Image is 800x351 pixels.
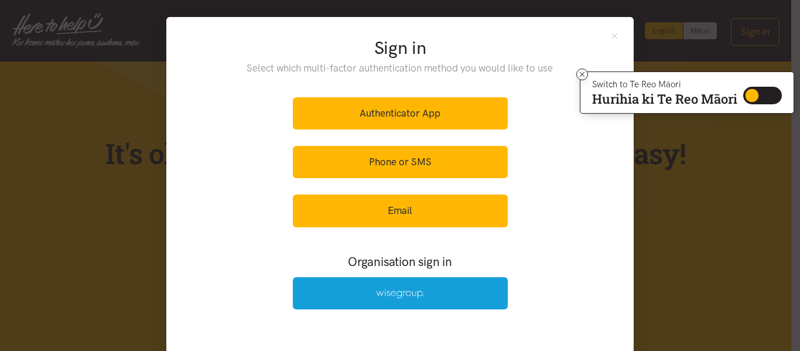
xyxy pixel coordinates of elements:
[223,60,577,76] p: Select which multi-factor authentication method you would like to use
[293,195,508,227] a: Email
[610,31,620,41] button: Close
[293,97,508,130] a: Authenticator App
[261,253,539,270] h3: Organisation sign in
[223,36,577,60] h2: Sign in
[376,289,424,299] img: Wise Group
[592,94,737,104] p: Hurihia ki Te Reo Māori
[293,146,508,178] a: Phone or SMS
[592,81,737,88] p: Switch to Te Reo Māori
